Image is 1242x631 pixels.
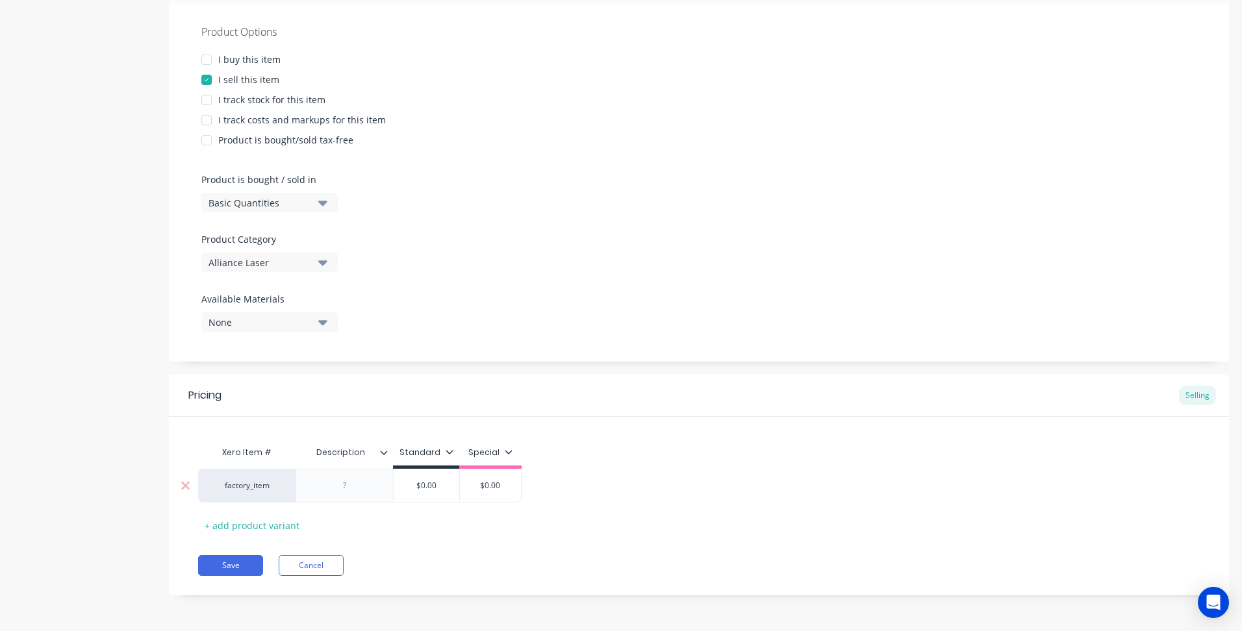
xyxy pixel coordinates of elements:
div: Product is bought/sold tax-free [218,133,353,147]
button: None [201,312,338,332]
div: Xero Item # [198,439,296,465]
div: $0.00 [458,469,523,502]
div: factory_item$0.00$0.00 [198,469,522,502]
button: Basic Quantities [201,193,338,212]
div: Description [296,436,385,469]
div: Basic Quantities [209,196,312,210]
div: + add product variant [198,515,306,536]
div: I track stock for this item [218,93,325,106]
div: Special [468,447,513,458]
label: Available Materials [201,292,338,306]
button: Cancel [279,555,344,576]
label: Product is bought / sold in [201,173,331,186]
div: I sell this item [218,73,279,86]
div: Standard [399,447,453,458]
div: Description [296,439,393,465]
div: Alliance Laser [209,256,312,269]
div: None [209,315,312,329]
div: $0.00 [394,469,459,502]
label: Product Category [201,232,331,246]
div: I track costs and markups for this item [218,113,386,127]
button: Alliance Laser [201,253,338,272]
div: factory_item [211,480,283,491]
div: Pricing [188,388,222,403]
div: Product Options [201,24,1197,40]
button: Save [198,555,263,576]
div: Selling [1179,386,1216,405]
div: Open Intercom Messenger [1198,587,1229,618]
div: I buy this item [218,53,281,66]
